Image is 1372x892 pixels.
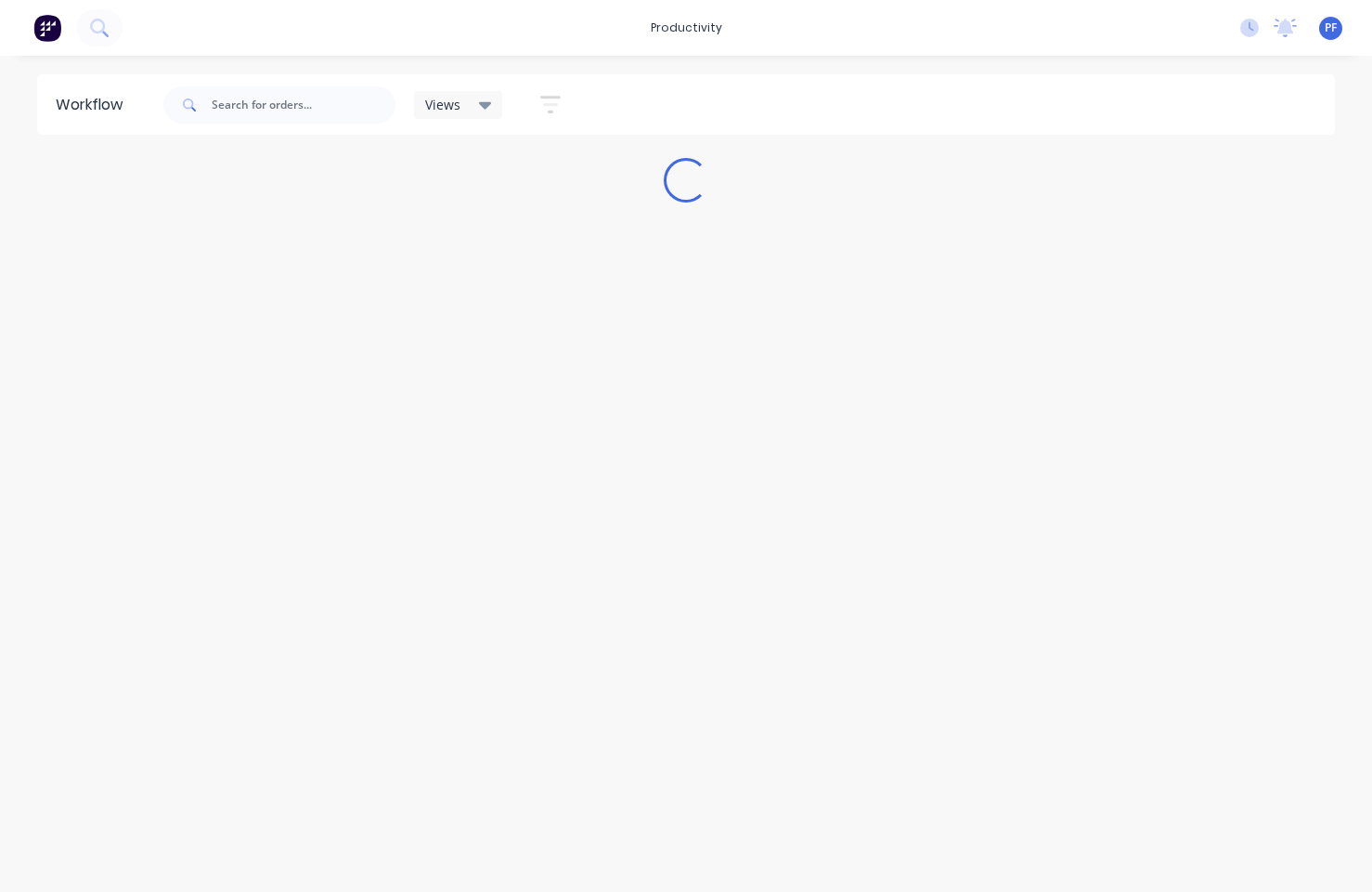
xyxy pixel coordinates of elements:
[212,86,395,124] input: Search for orders...
[425,95,460,114] span: Views
[641,14,731,42] div: productivity
[33,14,61,42] img: Factory
[56,94,132,116] div: Workflow
[1325,20,1337,36] span: PF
